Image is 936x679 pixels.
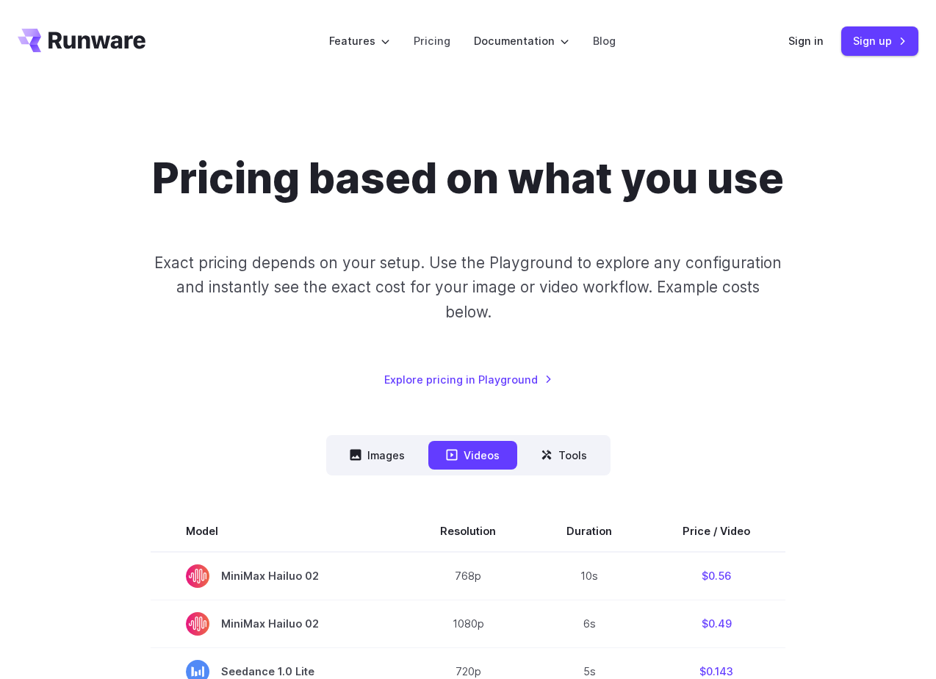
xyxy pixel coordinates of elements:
[647,511,785,552] th: Price / Video
[841,26,918,55] a: Sign up
[788,32,824,49] a: Sign in
[531,600,647,647] td: 6s
[531,511,647,552] th: Duration
[647,552,785,600] td: $0.56
[152,153,784,204] h1: Pricing based on what you use
[151,511,405,552] th: Model
[329,32,390,49] label: Features
[153,251,783,324] p: Exact pricing depends on your setup. Use the Playground to explore any configuration and instantl...
[405,600,531,647] td: 1080p
[186,564,370,588] span: MiniMax Hailuo 02
[186,612,370,636] span: MiniMax Hailuo 02
[428,441,517,470] button: Videos
[414,32,450,49] a: Pricing
[474,32,569,49] label: Documentation
[18,29,145,52] a: Go to /
[405,511,531,552] th: Resolution
[384,371,552,388] a: Explore pricing in Playground
[531,552,647,600] td: 10s
[405,552,531,600] td: 768p
[523,441,605,470] button: Tools
[593,32,616,49] a: Blog
[332,441,422,470] button: Images
[647,600,785,647] td: $0.49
